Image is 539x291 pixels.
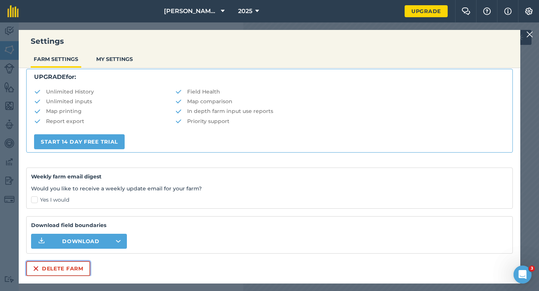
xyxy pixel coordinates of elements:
li: Priority support [175,117,505,125]
img: svg+xml;base64,PHN2ZyB4bWxucz0iaHR0cDovL3d3dy53My5vcmcvMjAwMC9zdmciIHdpZHRoPSIxNyIgaGVpZ2h0PSIxNy... [504,7,512,16]
img: svg+xml;base64,PHN2ZyB4bWxucz0iaHR0cDovL3d3dy53My5vcmcvMjAwMC9zdmciIHdpZHRoPSIyMiIgaGVpZ2h0PSIzMC... [526,30,533,39]
li: Map printing [34,107,175,115]
button: FARM SETTINGS [31,52,81,66]
button: MY SETTINGS [93,52,136,66]
h3: Settings [19,36,520,46]
span: 2025 [238,7,252,16]
li: In depth farm input use reports [175,107,505,115]
img: svg+xml;base64,PHN2ZyB4bWxucz0iaHR0cDovL3d3dy53My5vcmcvMjAwMC9zdmciIHdpZHRoPSIxNiIgaGVpZ2h0PSIyNC... [33,264,39,273]
p: Would you like to receive a weekly update email for your farm? [31,184,508,193]
li: Unlimited History [34,88,175,96]
img: A question mark icon [482,7,491,15]
li: Report export [34,117,175,125]
h4: Weekly farm email digest [31,172,508,181]
iframe: Intercom live chat [514,266,532,284]
p: for: [34,72,505,82]
li: Unlimited inputs [34,97,175,105]
li: Field Health [175,88,505,96]
a: START 14 DAY FREE TRIAL [34,134,125,149]
span: 3 [529,266,535,272]
span: [PERSON_NAME] & Sons Farming [164,7,218,16]
img: Two speech bubbles overlapping with the left bubble in the forefront [462,7,471,15]
a: Upgrade [405,5,448,17]
button: Delete farm [26,261,90,276]
li: Map comparison [175,97,505,105]
strong: UPGRADE [34,73,66,80]
img: fieldmargin Logo [7,5,19,17]
label: Yes I would [31,196,508,204]
button: Download [31,234,127,249]
span: Download [62,238,100,245]
img: A cog icon [524,7,533,15]
strong: Download field boundaries [31,221,508,229]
